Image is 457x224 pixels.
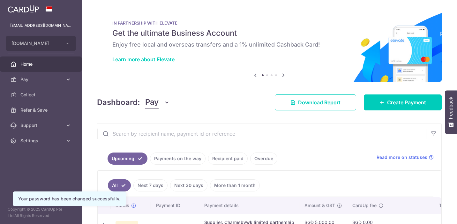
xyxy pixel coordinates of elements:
h5: Get the ultimate Business Account [112,28,426,38]
span: Amount & GST [304,202,335,209]
button: Pay [145,96,170,108]
span: Home [20,61,63,67]
span: Download Report [298,99,341,106]
span: Collect [20,92,63,98]
span: [DOMAIN_NAME] [11,40,59,47]
span: Create Payment [387,99,426,106]
img: Renovation banner [97,10,442,82]
span: Support [20,122,63,129]
span: Settings [20,138,63,144]
a: All [108,179,131,191]
th: Payment details [199,197,299,214]
a: Recipient paid [208,153,248,165]
span: CardUp fee [352,202,377,209]
a: Learn more about Elevate [112,56,175,63]
img: CardUp [8,5,39,13]
a: Overdue [250,153,277,165]
span: Pay [145,96,159,108]
a: Read more on statuses [377,154,434,161]
div: Your password has been changed successfully. [18,196,120,202]
span: Read more on statuses [377,154,427,161]
a: More than 1 month [210,179,260,191]
input: Search by recipient name, payment id or reference [97,123,426,144]
a: Next 30 days [170,179,207,191]
h4: Dashboard: [97,97,140,108]
p: [EMAIL_ADDRESS][DOMAIN_NAME] [10,22,71,29]
h6: Enjoy free local and overseas transfers and a 1% unlimited Cashback Card! [112,41,426,49]
a: Next 7 days [133,179,168,191]
a: Upcoming [108,153,147,165]
a: Download Report [275,94,356,110]
span: Feedback [448,97,454,119]
th: Payment ID [151,197,199,214]
button: [DOMAIN_NAME] [6,36,76,51]
span: Refer & Save [20,107,63,113]
p: IN PARTNERSHIP WITH ELEVATE [112,20,426,26]
a: Payments on the way [150,153,206,165]
a: Create Payment [364,94,442,110]
button: Feedback - Show survey [445,90,457,134]
span: Pay [20,76,63,83]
